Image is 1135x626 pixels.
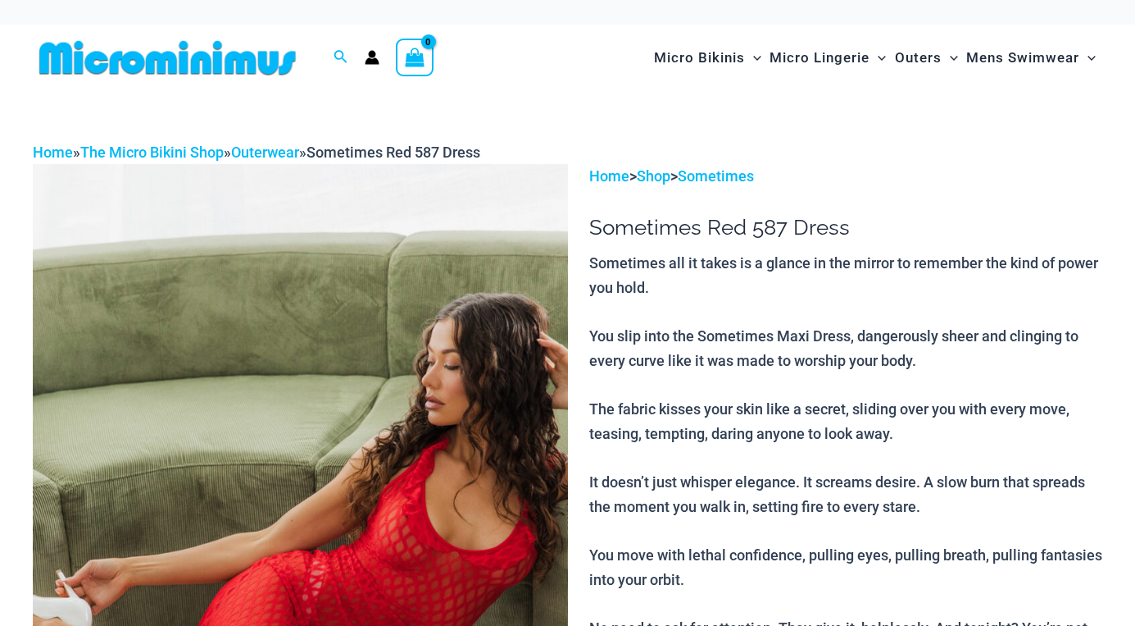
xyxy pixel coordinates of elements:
a: Micro LingerieMenu ToggleMenu Toggle [765,33,890,83]
a: Micro BikinisMenu ToggleMenu Toggle [650,33,765,83]
h1: Sometimes Red 587 Dress [589,215,1102,240]
span: Micro Lingerie [770,37,869,79]
span: Mens Swimwear [966,37,1079,79]
a: OutersMenu ToggleMenu Toggle [891,33,962,83]
span: Sometimes Red 587 Dress [306,144,480,161]
a: The Micro Bikini Shop [80,144,224,161]
a: Home [33,144,73,161]
a: Outerwear [231,144,299,161]
span: Micro Bikinis [654,37,745,79]
nav: Site Navigation [647,30,1102,85]
span: Menu Toggle [869,37,886,79]
span: Menu Toggle [745,37,761,79]
p: > > [589,164,1102,189]
a: Sometimes [678,167,754,185]
span: » » » [33,144,480,161]
span: Menu Toggle [942,37,958,79]
a: Mens SwimwearMenu ToggleMenu Toggle [962,33,1100,83]
a: Home [589,167,629,185]
span: Outers [895,37,942,79]
a: Account icon link [365,50,379,65]
a: View Shopping Cart, empty [396,39,434,76]
span: Menu Toggle [1079,37,1096,79]
a: Search icon link [334,48,348,68]
a: Shop [637,167,670,185]
img: MM SHOP LOGO FLAT [33,39,302,76]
